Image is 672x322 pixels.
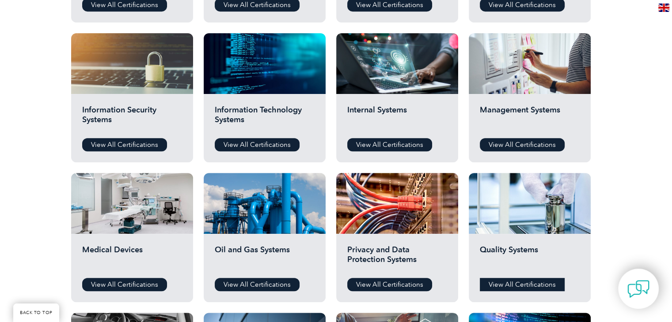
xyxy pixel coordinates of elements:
h2: Medical Devices [82,245,182,271]
a: View All Certifications [480,138,565,151]
a: BACK TO TOP [13,303,59,322]
a: View All Certifications [82,278,167,291]
img: en [658,4,669,12]
h2: Management Systems [480,105,580,131]
h2: Oil and Gas Systems [215,245,315,271]
h2: Information Technology Systems [215,105,315,131]
h2: Privacy and Data Protection Systems [347,245,447,271]
img: contact-chat.png [627,278,649,300]
a: View All Certifications [82,138,167,151]
h2: Quality Systems [480,245,580,271]
a: View All Certifications [480,278,565,291]
h2: Internal Systems [347,105,447,131]
h2: Information Security Systems [82,105,182,131]
a: View All Certifications [347,278,432,291]
a: View All Certifications [215,278,300,291]
a: View All Certifications [215,138,300,151]
a: View All Certifications [347,138,432,151]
